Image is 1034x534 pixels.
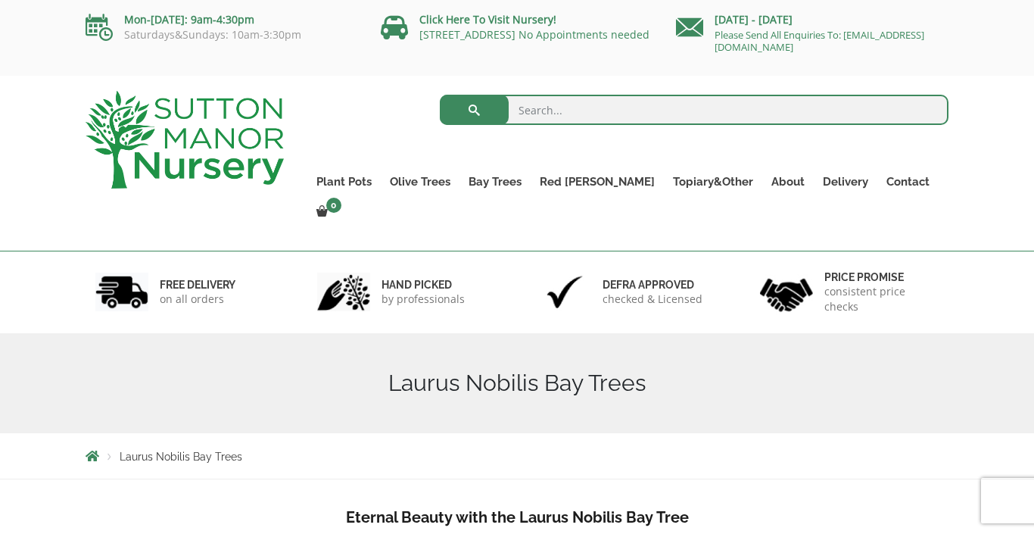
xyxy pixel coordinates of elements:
a: Contact [877,171,939,192]
img: 1.jpg [95,273,148,311]
a: Delivery [814,171,877,192]
p: by professionals [382,292,465,307]
p: consistent price checks [824,284,939,314]
span: Laurus Nobilis Bay Trees [120,451,242,463]
a: Please Send All Enquiries To: [EMAIL_ADDRESS][DOMAIN_NAME] [715,28,924,54]
p: Saturdays&Sundays: 10am-3:30pm [86,29,358,41]
a: Topiary&Other [664,171,762,192]
img: 4.jpg [760,269,813,315]
a: Plant Pots [307,171,381,192]
a: Olive Trees [381,171,459,192]
a: Bay Trees [459,171,531,192]
p: [DATE] - [DATE] [676,11,948,29]
p: Mon-[DATE]: 9am-4:30pm [86,11,358,29]
nav: Breadcrumbs [86,450,948,462]
span: 0 [326,198,341,213]
a: [STREET_ADDRESS] No Appointments needed [419,27,649,42]
h6: FREE DELIVERY [160,278,235,292]
h6: Price promise [824,270,939,284]
a: 0 [307,201,346,223]
img: logo [86,91,284,189]
a: Red [PERSON_NAME] [531,171,664,192]
b: Eternal Beauty with the Laurus Nobilis Bay Tree [346,508,689,526]
a: Click Here To Visit Nursery! [419,12,556,27]
h6: hand picked [382,278,465,292]
p: checked & Licensed [603,292,702,307]
a: About [762,171,814,192]
h6: Defra approved [603,278,702,292]
input: Search... [440,95,949,125]
h1: Laurus Nobilis Bay Trees [86,370,948,397]
img: 3.jpg [538,273,591,311]
img: 2.jpg [317,273,370,311]
p: on all orders [160,292,235,307]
